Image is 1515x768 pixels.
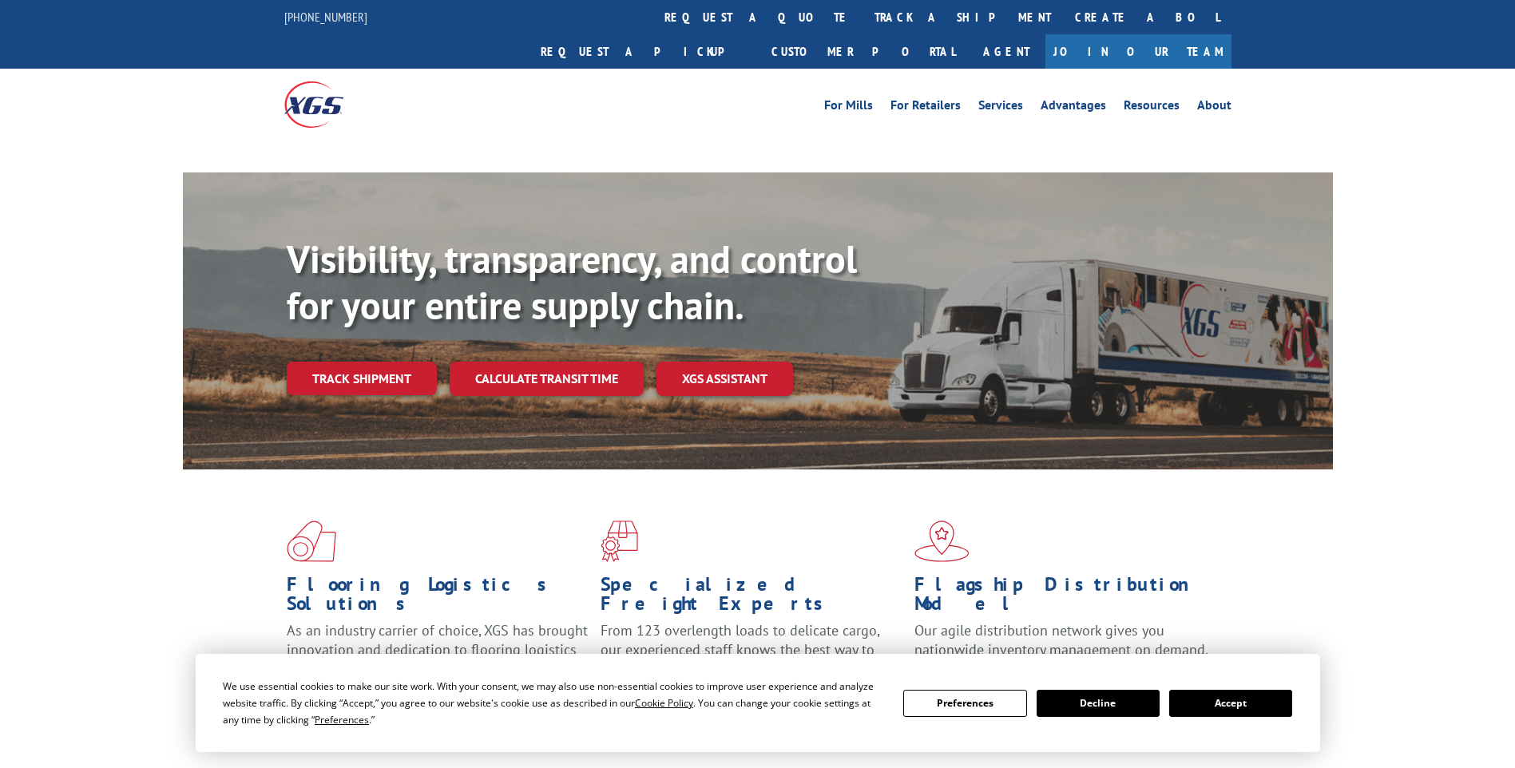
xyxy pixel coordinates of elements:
a: Resources [1124,99,1180,117]
a: Track shipment [287,362,437,395]
a: Request a pickup [529,34,759,69]
a: About [1197,99,1231,117]
a: XGS ASSISTANT [656,362,793,396]
a: [PHONE_NUMBER] [284,9,367,25]
a: For Retailers [890,99,961,117]
div: Cookie Consent Prompt [196,654,1320,752]
img: xgs-icon-flagship-distribution-model-red [914,521,970,562]
h1: Flooring Logistics Solutions [287,575,589,621]
a: Agent [967,34,1045,69]
a: Join Our Team [1045,34,1231,69]
a: Advantages [1041,99,1106,117]
a: Services [978,99,1023,117]
img: xgs-icon-total-supply-chain-intelligence-red [287,521,336,562]
button: Decline [1037,690,1160,717]
p: From 123 overlength loads to delicate cargo, our experienced staff knows the best way to move you... [601,621,902,692]
button: Preferences [903,690,1026,717]
div: We use essential cookies to make our site work. With your consent, we may also use non-essential ... [223,678,884,728]
span: As an industry carrier of choice, XGS has brought innovation and dedication to flooring logistics... [287,621,588,678]
b: Visibility, transparency, and control for your entire supply chain. [287,234,857,330]
a: For Mills [824,99,873,117]
a: Customer Portal [759,34,967,69]
img: xgs-icon-focused-on-flooring-red [601,521,638,562]
span: Cookie Policy [635,696,693,710]
h1: Specialized Freight Experts [601,575,902,621]
button: Accept [1169,690,1292,717]
a: Calculate transit time [450,362,644,396]
span: Preferences [315,713,369,726]
span: Our agile distribution network gives you nationwide inventory management on demand. [914,621,1208,659]
h1: Flagship Distribution Model [914,575,1216,621]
